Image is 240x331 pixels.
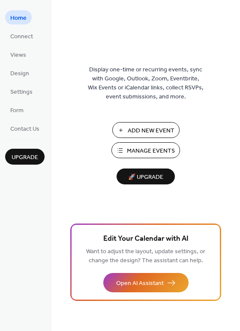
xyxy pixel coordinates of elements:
[111,142,180,158] button: Manage Events
[116,279,164,288] span: Open AI Assistant
[10,88,33,97] span: Settings
[88,65,204,101] span: Display one-time or recurring events, sync with Google, Outlook, Zoom, Eventbrite, Wix Events or ...
[5,47,31,61] a: Views
[122,172,170,183] span: 🚀 Upgrade
[10,32,33,41] span: Connect
[5,29,38,43] a: Connect
[10,125,39,134] span: Contact Us
[10,106,24,115] span: Form
[128,126,174,135] span: Add New Event
[103,273,189,292] button: Open AI Assistant
[127,147,175,156] span: Manage Events
[117,169,175,184] button: 🚀 Upgrade
[5,149,45,165] button: Upgrade
[86,246,205,267] span: Want to adjust the layout, update settings, or change the design? The assistant can help.
[12,153,38,162] span: Upgrade
[5,66,34,80] a: Design
[10,51,26,60] span: Views
[5,121,45,135] a: Contact Us
[10,14,27,23] span: Home
[112,122,180,138] button: Add New Event
[5,84,38,98] a: Settings
[10,69,29,78] span: Design
[5,10,32,25] a: Home
[103,233,189,245] span: Edit Your Calendar with AI
[5,103,29,117] a: Form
